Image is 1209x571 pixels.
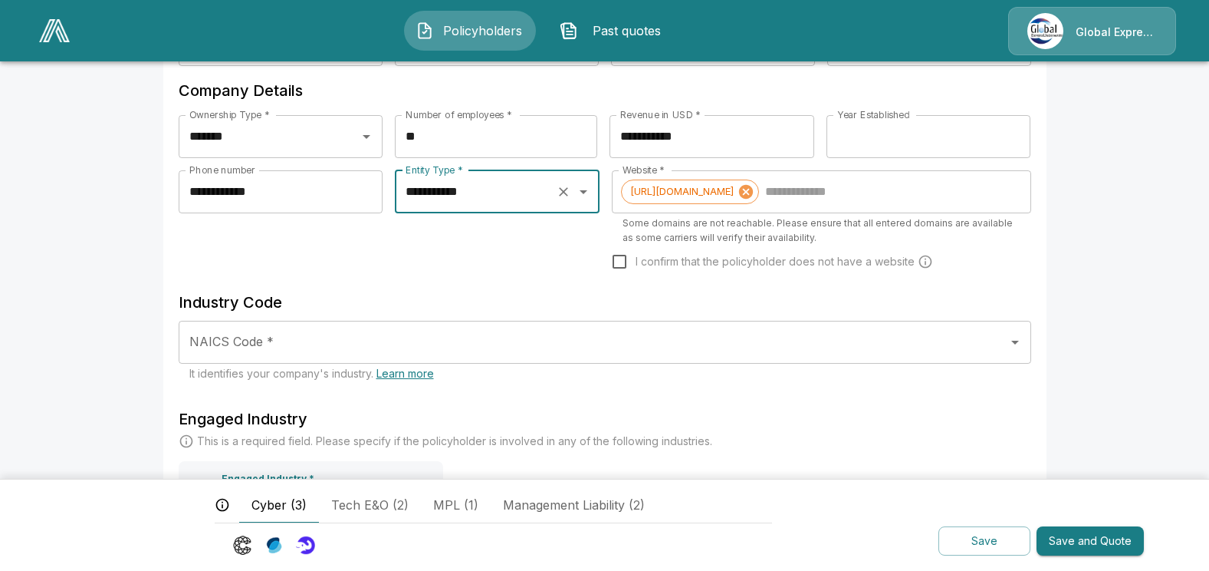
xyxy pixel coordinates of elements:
[433,496,478,514] span: MPL (1)
[416,21,434,40] img: Policyholders Icon
[548,11,680,51] button: Past quotes IconPast quotes
[440,21,524,40] span: Policyholders
[1004,332,1026,353] button: Open
[503,496,645,514] span: Management Liability (2)
[620,108,701,121] label: Revenue in USD *
[623,163,665,177] label: Website *
[251,496,307,514] span: Cyber (3)
[179,407,1031,431] h6: Engaged Industry
[553,181,574,203] button: Clear
[179,461,443,533] button: Engaged Industry *Specify the policyholder engaged industry.
[215,497,230,513] svg: The carriers and lines of business displayed below reflect potential appetite based on available ...
[584,21,669,40] span: Past quotes
[233,536,252,555] img: Carrier Logo
[179,290,1031,315] h6: Industry Code
[296,536,315,555] img: Carrier Logo
[376,367,434,380] a: Learn more
[356,126,377,147] button: Open
[406,163,462,177] label: Entity Type *
[621,180,759,204] div: [URL][DOMAIN_NAME]
[404,11,536,51] button: Policyholders IconPolicyholders
[331,496,409,514] span: Tech E&O (2)
[837,108,909,121] label: Year Established
[39,19,70,42] img: AA Logo
[573,181,594,203] button: Open
[560,21,578,40] img: Past quotes Icon
[189,367,434,380] span: It identifies your company's industry.
[1037,526,1144,556] button: Save and Quote
[406,108,512,121] label: Number of employees *
[222,474,314,485] p: Engaged Industry *
[189,163,255,177] label: Phone number
[636,254,915,269] span: I confirm that the policyholder does not have a website
[179,78,1031,103] h6: Company Details
[622,183,742,200] span: [URL][DOMAIN_NAME]
[197,434,712,449] p: This is a required field. Please specify if the policyholder is involved in any of the following ...
[938,526,1030,556] button: Save
[623,216,1020,246] p: Some domains are not reachable. Please ensure that all entered domains are available as some carr...
[189,108,269,121] label: Ownership Type *
[918,254,933,269] svg: Carriers run a cyber security scan on the policyholders' websites. Please enter a website wheneve...
[264,536,284,555] img: Carrier Logo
